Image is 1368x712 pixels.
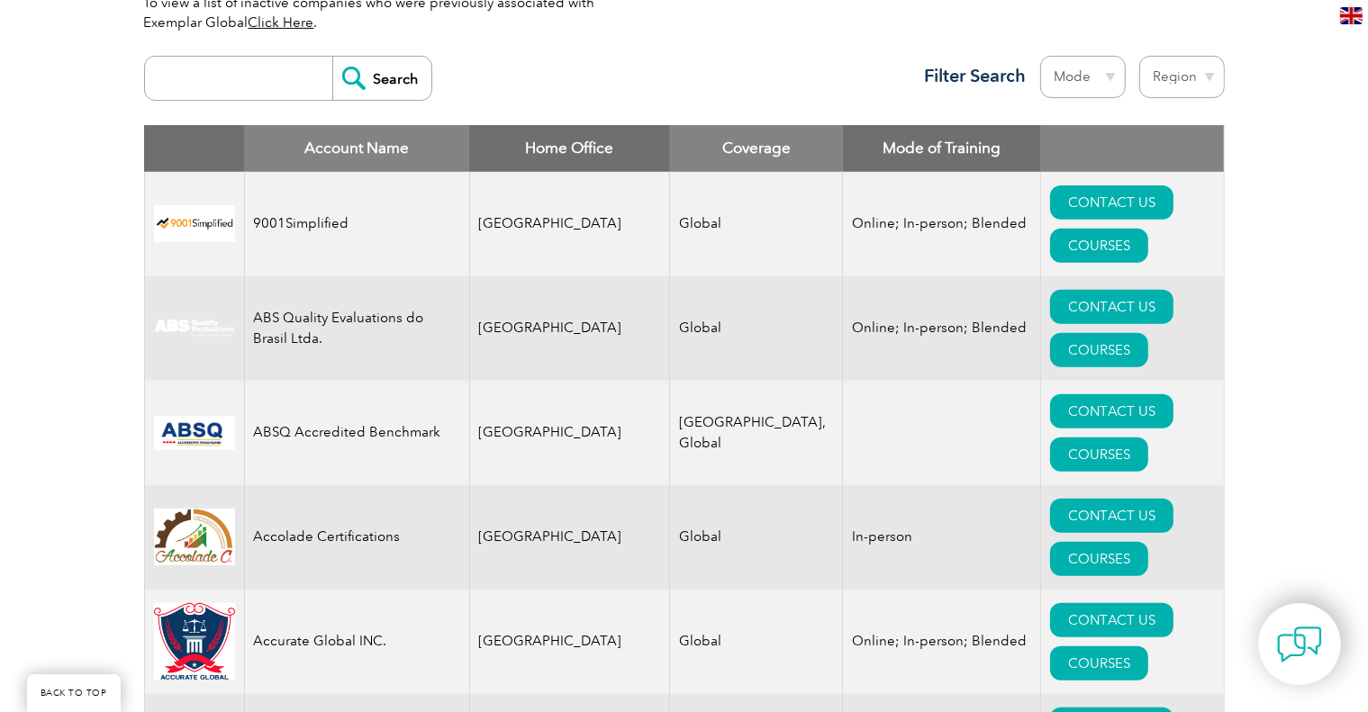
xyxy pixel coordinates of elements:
td: Online; In-person; Blended [843,276,1041,381]
td: Global [670,276,843,381]
td: 9001Simplified [244,172,469,276]
td: Online; In-person; Blended [843,172,1041,276]
th: Home Office: activate to sort column ascending [469,125,670,172]
td: ABS Quality Evaluations do Brasil Ltda. [244,276,469,381]
td: Global [670,172,843,276]
a: CONTACT US [1050,290,1173,324]
td: Global [670,485,843,590]
a: COURSES [1050,333,1148,367]
a: CONTACT US [1050,185,1173,220]
a: CONTACT US [1050,499,1173,533]
img: 37c9c059-616f-eb11-a812-002248153038-logo.png [154,205,235,242]
a: COURSES [1050,437,1148,472]
img: cc24547b-a6e0-e911-a812-000d3a795b83-logo.png [154,416,235,450]
a: COURSES [1050,229,1148,263]
td: Accolade Certifications [244,485,469,590]
img: contact-chat.png [1277,622,1322,667]
td: [GEOGRAPHIC_DATA] [469,485,670,590]
img: a034a1f6-3919-f011-998a-0022489685a1-logo.png [154,603,235,680]
th: : activate to sort column ascending [1041,125,1224,172]
th: Mode of Training: activate to sort column ascending [843,125,1041,172]
td: [GEOGRAPHIC_DATA] [469,381,670,485]
a: Click Here [249,14,314,31]
td: Accurate Global INC. [244,590,469,694]
input: Search [332,57,431,100]
td: [GEOGRAPHIC_DATA] [469,276,670,381]
td: Online; In-person; Blended [843,590,1041,694]
a: CONTACT US [1050,394,1173,428]
img: en [1340,7,1363,24]
th: Account Name: activate to sort column descending [244,125,469,172]
img: c92924ac-d9bc-ea11-a814-000d3a79823d-logo.jpg [154,319,235,338]
a: COURSES [1050,542,1148,576]
img: 1a94dd1a-69dd-eb11-bacb-002248159486-logo.jpg [154,509,235,565]
td: ABSQ Accredited Benchmark [244,381,469,485]
td: [GEOGRAPHIC_DATA] [469,172,670,276]
a: BACK TO TOP [27,674,121,712]
td: Global [670,590,843,694]
a: COURSES [1050,646,1148,680]
td: In-person [843,485,1041,590]
td: [GEOGRAPHIC_DATA], Global [670,381,843,485]
h3: Filter Search [914,65,1027,87]
th: Coverage: activate to sort column ascending [670,125,843,172]
a: CONTACT US [1050,603,1173,637]
td: [GEOGRAPHIC_DATA] [469,590,670,694]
